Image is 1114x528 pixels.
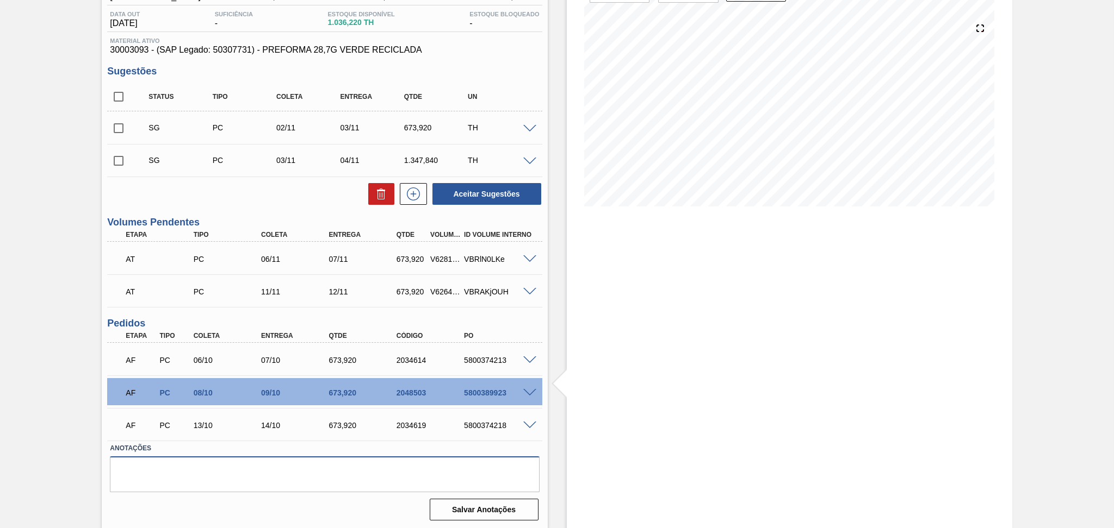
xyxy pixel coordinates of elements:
[465,156,537,165] div: TH
[123,348,158,372] div: Aguardando Faturamento
[428,255,463,263] div: V628177
[210,123,282,132] div: Pedido de Compra
[465,123,537,132] div: TH
[337,123,409,132] div: 03/11/2025
[110,45,539,55] span: 30003093 - (SAP Legado: 50307731) - PREFORMA 28,7G VERDE RECICLADA
[274,93,345,100] div: Coleta
[258,255,335,263] div: 06/11/2025
[430,499,539,520] button: Salvar Anotações
[394,388,470,397] div: 2048503
[110,11,140,17] span: Data out
[394,287,429,296] div: 673,920
[432,183,541,205] button: Aceitar Sugestões
[327,11,394,17] span: Estoque Disponível
[461,421,537,430] div: 5800374218
[191,231,267,238] div: Tipo
[465,93,537,100] div: UN
[428,231,463,238] div: Volume Portal
[274,156,345,165] div: 03/11/2025
[394,332,470,340] div: Código
[363,183,394,205] div: Excluir Sugestões
[107,318,542,329] h3: Pedidos
[394,421,470,430] div: 2034619
[461,231,537,238] div: Id Volume Interno
[123,231,199,238] div: Etapa
[326,356,402,364] div: 673,920
[258,231,335,238] div: Coleta
[107,66,542,77] h3: Sugestões
[191,388,267,397] div: 08/10/2025
[126,388,156,397] p: AF
[157,421,192,430] div: Pedido de Compra
[212,11,256,28] div: -
[157,356,192,364] div: Pedido de Compra
[191,356,267,364] div: 06/10/2025
[461,356,537,364] div: 5800374213
[123,332,158,340] div: Etapa
[210,156,282,165] div: Pedido de Compra
[123,381,158,405] div: Aguardando Faturamento
[191,332,267,340] div: Coleta
[461,287,537,296] div: VBRAKjOUH
[274,123,345,132] div: 02/11/2025
[326,255,402,263] div: 07/11/2025
[326,287,402,296] div: 12/11/2025
[461,388,537,397] div: 5800389923
[337,93,409,100] div: Entrega
[191,421,267,430] div: 13/10/2025
[326,332,402,340] div: Qtde
[110,441,539,456] label: Anotações
[394,356,470,364] div: 2034614
[427,182,542,206] div: Aceitar Sugestões
[126,255,196,263] p: AT
[110,18,140,28] span: [DATE]
[191,287,267,296] div: Pedido de Compra
[215,11,253,17] span: Suficiência
[210,93,282,100] div: Tipo
[461,255,537,263] div: VBRlN0LKe
[126,287,196,296] p: AT
[401,93,473,100] div: Qtde
[107,217,542,228] h3: Volumes Pendentes
[337,156,409,165] div: 04/11/2025
[126,421,156,430] p: AF
[110,37,539,44] span: Material ativo
[123,280,199,304] div: Aguardando Informações de Transporte
[326,388,402,397] div: 673,920
[401,156,473,165] div: 1.347,840
[326,421,402,430] div: 673,920
[469,11,539,17] span: Estoque Bloqueado
[327,18,394,27] span: 1.036,220 TH
[146,123,218,132] div: Sugestão Criada
[401,123,473,132] div: 673,920
[258,388,335,397] div: 09/10/2025
[467,11,542,28] div: -
[123,247,199,271] div: Aguardando Informações de Transporte
[157,332,192,340] div: Tipo
[461,332,537,340] div: PO
[157,388,192,397] div: Pedido de Compra
[146,93,218,100] div: Status
[258,356,335,364] div: 07/10/2025
[258,421,335,430] div: 14/10/2025
[258,287,335,296] div: 11/11/2025
[126,356,156,364] p: AF
[191,255,267,263] div: Pedido de Compra
[428,287,463,296] div: V626482
[326,231,402,238] div: Entrega
[258,332,335,340] div: Entrega
[394,183,427,205] div: Nova sugestão
[123,413,158,437] div: Aguardando Faturamento
[146,156,218,165] div: Sugestão Criada
[394,231,429,238] div: Qtde
[394,255,429,263] div: 673,920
